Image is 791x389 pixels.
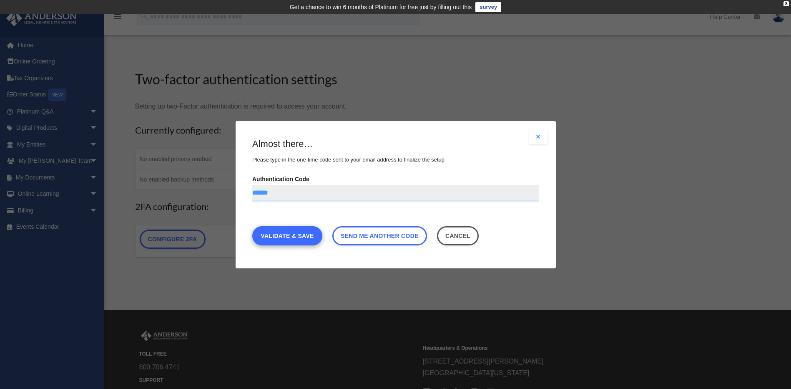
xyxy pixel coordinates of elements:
h3: Almost there… [252,138,539,151]
span: Send me another code [341,232,419,239]
button: Close modal [529,129,547,144]
a: Send me another code [332,226,427,245]
a: survey [475,2,501,12]
a: Validate & Save [252,226,322,245]
input: Authentication Code [252,184,539,201]
button: Close this dialog window [437,226,479,245]
label: Authentication Code [252,173,539,201]
p: Please type in the one-time code sent to your email address to finalize the setup [252,154,539,164]
div: Get a chance to win 6 months of Platinum for free just by filling out this [290,2,472,12]
div: close [783,1,789,6]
